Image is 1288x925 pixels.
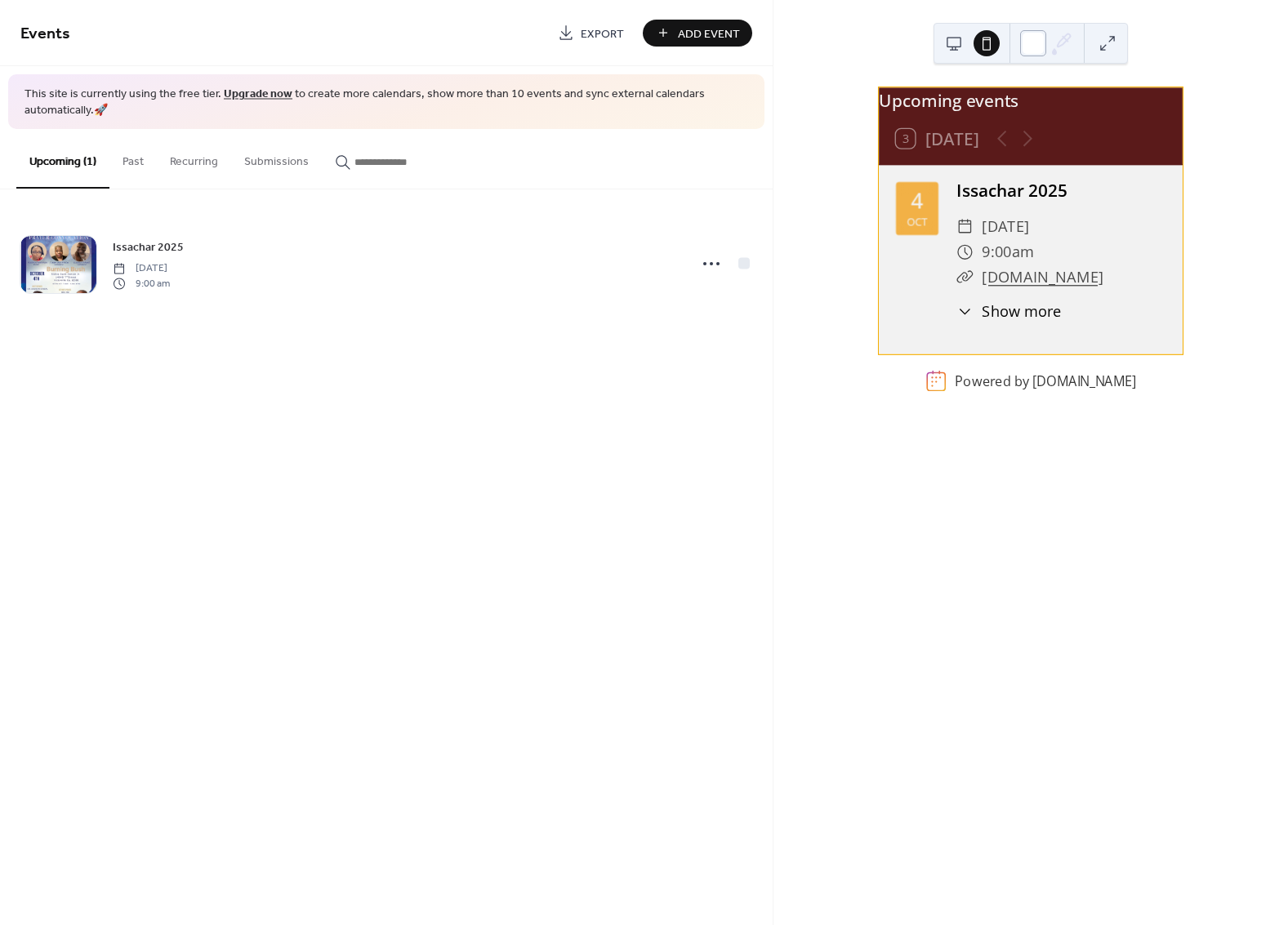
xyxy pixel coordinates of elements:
[20,18,70,50] span: Events
[879,87,1183,113] div: Upcoming events
[955,372,1136,390] div: Powered by
[546,20,636,47] a: Export
[109,129,157,187] button: Past
[982,239,1034,265] span: 9:00am
[956,214,974,239] div: ​
[956,300,974,322] div: ​
[581,25,624,42] span: Export
[224,83,292,105] a: Upgrade now
[956,179,1067,202] a: Issachar 2025
[157,129,231,187] button: Recurring
[113,239,184,256] span: Issachar 2025
[956,265,974,290] div: ​
[113,238,184,256] a: Issachar 2025
[982,300,1062,322] span: Show more
[956,239,974,265] div: ​
[982,214,1030,239] span: [DATE]
[911,190,923,211] div: 4
[1032,372,1136,390] a: [DOMAIN_NAME]
[113,261,170,276] span: [DATE]
[982,266,1104,287] a: [DOMAIN_NAME]
[16,129,109,189] button: Upcoming (1)
[25,87,748,118] span: This site is currently using the free tier. to create more calendars, show more than 10 events an...
[678,25,740,42] span: Add Event
[956,300,1062,322] button: ​Show more
[113,276,170,291] span: 9:00 am
[907,216,928,227] div: Oct
[231,129,322,187] button: Submissions
[643,20,752,47] button: Add Event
